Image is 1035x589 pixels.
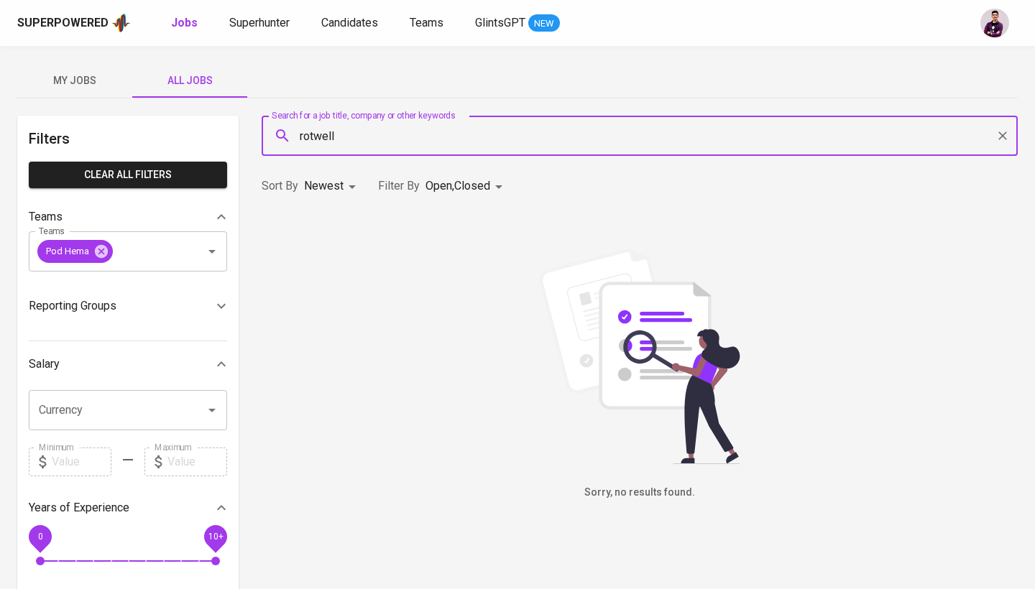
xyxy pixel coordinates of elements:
[167,447,227,476] input: Value
[29,208,63,226] p: Teams
[425,173,507,200] div: Open,Closed
[262,177,298,195] p: Sort By
[454,179,490,193] span: Closed
[229,16,290,29] span: Superhunter
[378,177,420,195] p: Filter By
[29,289,227,323] div: Reporting Groups
[26,72,124,90] span: My Jobs
[40,166,216,184] span: Clear All filters
[141,72,239,90] span: All Jobs
[425,179,454,193] span: Open ,
[29,297,116,315] p: Reporting Groups
[304,173,361,200] div: Newest
[528,17,560,31] span: NEW
[229,14,293,32] a: Superhunter
[410,16,443,29] span: Teams
[532,249,747,464] img: file_searching.svg
[29,203,227,231] div: Teams
[304,177,344,195] p: Newest
[17,15,109,32] div: Superpowered
[17,12,131,34] a: Superpoweredapp logo
[111,12,131,34] img: app logo
[208,531,223,541] span: 10+
[171,16,198,29] b: Jobs
[321,16,378,29] span: Candidates
[475,16,525,29] span: GlintsGPT
[202,241,222,261] button: Open
[37,244,98,258] span: Pod Hema
[321,14,381,32] a: Candidates
[37,240,113,263] div: Pod Hema
[29,493,227,522] div: Years of Experience
[171,14,201,32] a: Jobs
[29,127,227,150] h6: Filters
[410,14,446,32] a: Teams
[37,531,42,541] span: 0
[52,447,111,476] input: Value
[29,162,227,188] button: Clear All filters
[980,9,1009,37] img: erwin@glints.com
[29,350,227,379] div: Salary
[202,400,222,420] button: Open
[475,14,560,32] a: GlintsGPT NEW
[262,485,1018,501] h6: Sorry, no results found.
[29,356,60,373] p: Salary
[993,126,1013,146] button: Clear
[29,499,129,516] p: Years of Experience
